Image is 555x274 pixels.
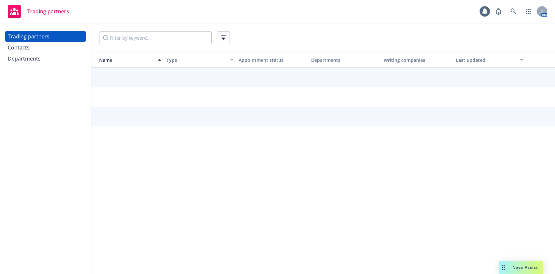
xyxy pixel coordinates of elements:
[311,57,378,63] div: Departments
[8,31,49,42] div: Trading partners
[499,261,507,274] div: Drag to move
[8,53,41,64] div: Departments
[499,261,543,274] button: Nova Assist
[507,5,520,18] a: Search
[8,42,30,53] div: Contacts
[512,265,538,270] span: Nova Assist
[27,9,69,14] span: Trading partners
[453,52,526,68] button: Last updated
[492,5,505,18] a: Report a Bug
[91,52,164,68] button: Name
[5,42,86,53] a: Contacts
[522,5,535,18] a: Switch app
[239,57,306,63] div: Appointment status
[94,57,154,63] div: Name
[5,2,72,21] a: Trading partners
[164,52,236,68] button: Type
[5,53,86,64] a: Departments
[5,31,86,42] a: Trading partners
[381,52,454,68] button: Writing companies
[456,57,516,63] div: Last updated
[309,52,381,68] button: Departments
[166,57,227,63] div: Type
[236,52,309,68] button: Appointment status
[384,57,451,63] div: Writing companies
[99,31,212,44] input: Filter by keyword...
